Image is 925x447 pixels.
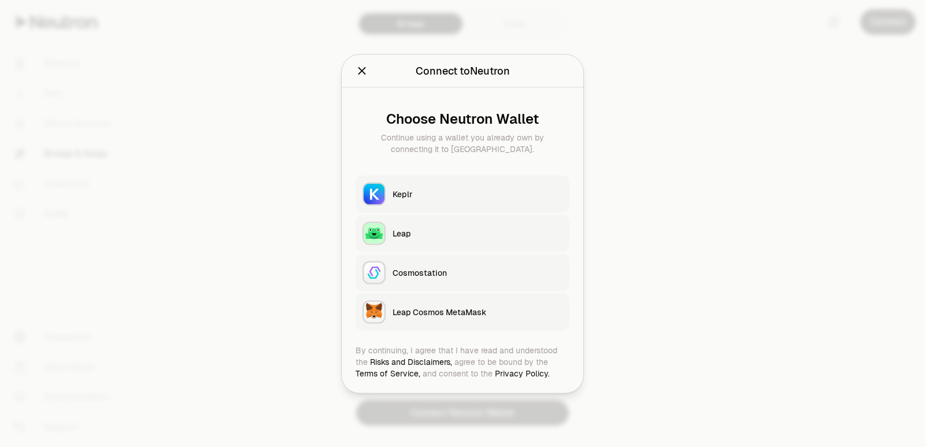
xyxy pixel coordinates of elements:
[393,267,563,278] div: Cosmostation
[356,344,569,379] div: By continuing, I agree that I have read and understood the agree to be bound by the and consent t...
[416,62,510,79] div: Connect to Neutron
[393,188,563,200] div: Keplr
[364,223,384,243] img: Leap
[356,175,569,212] button: KeplrKeplr
[364,301,384,322] img: Leap Cosmos MetaMask
[370,356,452,367] a: Risks and Disclaimers,
[495,368,550,378] a: Privacy Policy.
[364,183,384,204] img: Keplr
[356,62,368,79] button: Close
[365,131,560,154] div: Continue using a wallet you already own by connecting it to [GEOGRAPHIC_DATA].
[393,306,563,317] div: Leap Cosmos MetaMask
[393,227,563,239] div: Leap
[356,254,569,291] button: CosmostationCosmostation
[364,262,384,283] img: Cosmostation
[365,110,560,127] div: Choose Neutron Wallet
[356,293,569,330] button: Leap Cosmos MetaMaskLeap Cosmos MetaMask
[356,215,569,252] button: LeapLeap
[356,368,420,378] a: Terms of Service,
